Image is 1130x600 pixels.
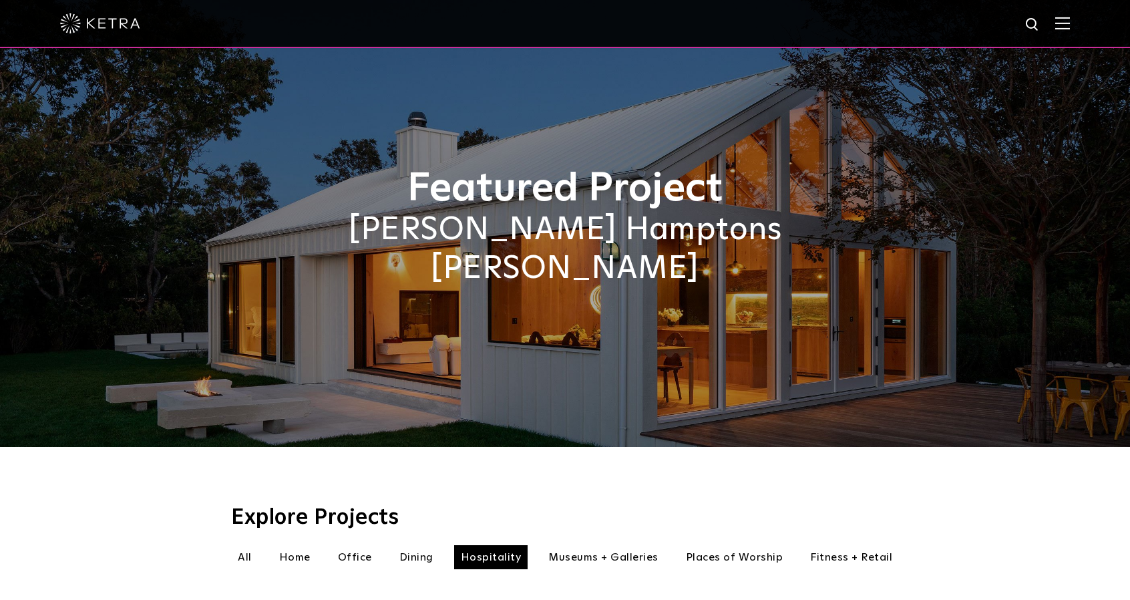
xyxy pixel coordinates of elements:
img: Hamburger%20Nav.svg [1055,17,1070,29]
li: Hospitality [454,545,528,569]
li: All [231,545,258,569]
h3: Explore Projects [231,507,899,529]
li: Home [272,545,317,569]
img: search icon [1024,17,1041,33]
li: Museums + Galleries [542,545,665,569]
li: Places of Worship [679,545,790,569]
h1: Featured Project [231,167,899,211]
li: Fitness + Retail [803,545,899,569]
img: ketra-logo-2019-white [60,13,140,33]
li: Dining [393,545,440,569]
li: Office [331,545,379,569]
h2: [PERSON_NAME] Hamptons [PERSON_NAME] [231,211,899,288]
